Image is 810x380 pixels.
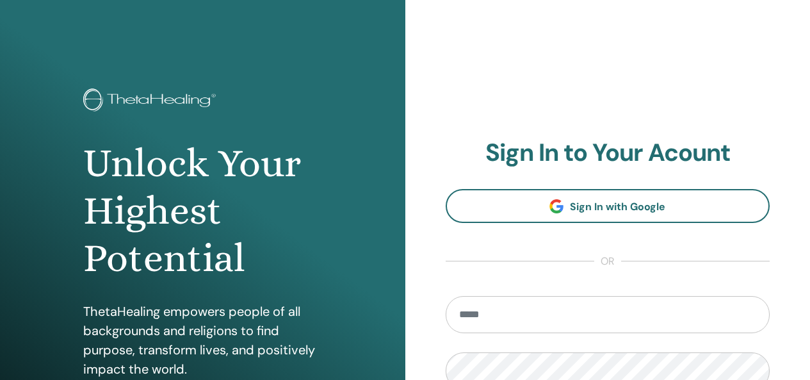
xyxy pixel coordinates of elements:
a: Sign In with Google [446,189,770,223]
span: Sign In with Google [570,200,665,213]
h2: Sign In to Your Acount [446,138,770,168]
span: or [594,254,621,269]
p: ThetaHealing empowers people of all backgrounds and religions to find purpose, transform lives, a... [83,302,321,379]
h1: Unlock Your Highest Potential [83,140,321,283]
